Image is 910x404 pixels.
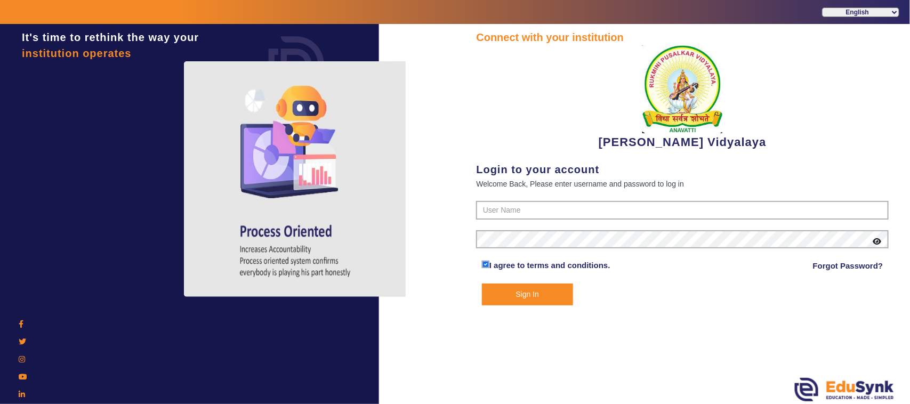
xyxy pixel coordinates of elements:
span: institution operates [22,47,132,59]
div: Login to your account [476,161,889,177]
img: edusynk.png [795,378,894,401]
span: It's time to rethink the way your [22,31,199,43]
div: [PERSON_NAME] Vidyalaya [476,45,889,151]
div: Welcome Back, Please enter username and password to log in [476,177,889,190]
img: login4.png [184,61,408,297]
img: login.png [256,24,336,104]
a: Forgot Password? [813,260,883,272]
input: User Name [476,201,889,220]
img: 1f9ccde3-ca7c-4581-b515-4fcda2067381 [642,45,722,133]
a: I agree to terms and conditions. [489,261,610,270]
button: Sign In [482,284,573,305]
div: Connect with your institution [476,29,889,45]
